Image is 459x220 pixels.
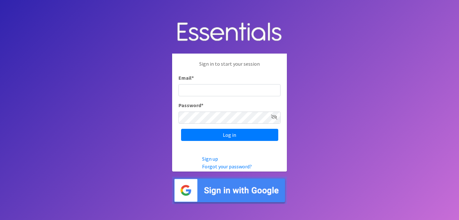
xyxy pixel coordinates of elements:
[178,101,203,109] label: Password
[172,177,287,204] img: Sign in with Google
[178,74,194,82] label: Email
[202,156,218,162] a: Sign up
[202,163,252,170] a: Forgot your password?
[181,129,278,141] input: Log in
[172,16,287,49] img: Human Essentials
[192,75,194,81] abbr: required
[201,102,203,108] abbr: required
[178,60,280,74] p: Sign in to start your session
